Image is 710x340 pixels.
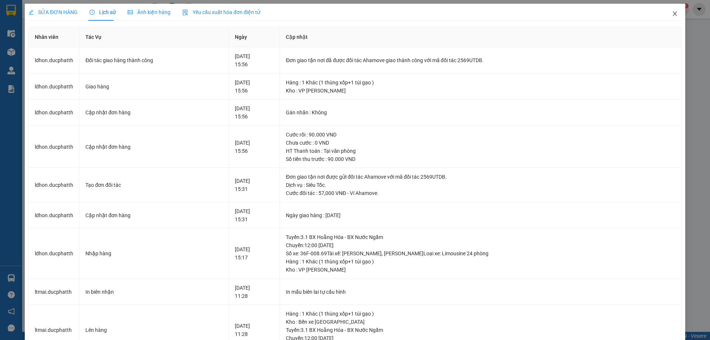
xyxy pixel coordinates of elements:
[286,318,675,326] div: Kho : Bến xe [GEOGRAPHIC_DATA]
[286,155,675,163] div: Số tiền thu trước : 90.000 VND
[286,257,675,266] div: Hàng : 1 Khác (1 thùng xốp+1 túi gạo )
[182,9,260,15] span: Yêu cầu xuất hóa đơn điện tử
[85,143,223,151] div: Cập nhật đơn hàng
[286,181,675,189] div: Dịch vụ : Siêu Tốc.
[85,181,223,189] div: Tạo đơn đối tác
[29,27,80,47] th: Nhân viên
[85,108,223,117] div: Cập nhật đơn hàng
[29,228,80,279] td: ldhon.ducphatth
[128,10,133,15] span: picture
[182,10,188,16] img: icon
[85,326,223,334] div: Lên hàng
[29,202,80,229] td: ldhon.ducphatth
[235,207,274,223] div: [DATE] 15:31
[286,288,675,296] div: In mẫu biên lai tự cấu hình
[89,10,95,15] span: clock-circle
[286,147,675,155] div: HT Thanh toán : Tại văn phòng
[28,10,34,15] span: edit
[286,233,675,257] div: Tuyến : 3.1 BX Hoằng Hóa - BX Nước Ngầm Chuyến: 12:00 [DATE] Số xe: 36F-008.69 Tài xế: [PERSON_NA...
[85,56,223,64] div: Đối tác giao hàng thành công
[29,279,80,305] td: ltmai.ducphatth
[28,9,78,15] span: SỬA ĐƠN HÀNG
[280,27,682,47] th: Cập nhật
[29,126,80,168] td: ldhon.ducphatth
[235,322,274,338] div: [DATE] 11:28
[235,139,274,155] div: [DATE] 15:56
[672,11,678,17] span: close
[89,9,116,15] span: Lịch sử
[286,87,675,95] div: Kho : VP [PERSON_NAME]
[85,83,223,91] div: Giao hàng
[286,211,675,219] div: Ngày giao hàng : [DATE]
[286,131,675,139] div: Cước rồi : 90.000 VND
[85,288,223,296] div: In biên nhận
[235,52,274,68] div: [DATE] 15:56
[235,284,274,300] div: [DATE] 11:28
[286,189,675,197] div: Cước đối tác : 57,000 VNĐ - Ví Ahamove.
[235,245,274,262] div: [DATE] 15:17
[29,47,80,74] td: ldhon.ducphatth
[85,211,223,219] div: Cập nhật đơn hàng
[286,108,675,117] div: Gán nhãn : Không
[29,74,80,100] td: ldhon.ducphatth
[286,139,675,147] div: Chưa cước : 0 VND
[286,173,675,181] div: Đơn giao tận nơi được gửi đối tác Ahamove với mã đối tác 2569UTDB.
[29,168,80,202] td: ldhon.ducphatth
[286,310,675,318] div: Hàng : 1 Khác (1 thùng xốp+1 túi gạo )
[286,78,675,87] div: Hàng : 1 Khác (1 thùng xốp+1 túi gạo )
[286,56,675,64] div: Đơn giao tận nơi đã được đối tác Ahamove giao thành công với mã đối tác 2569UTDB.
[235,104,274,121] div: [DATE] 15:56
[665,4,685,24] button: Close
[29,100,80,126] td: ldhon.ducphatth
[80,27,229,47] th: Tác Vụ
[85,249,223,257] div: Nhập hàng
[235,177,274,193] div: [DATE] 15:31
[235,78,274,95] div: [DATE] 15:56
[286,266,675,274] div: Kho : VP [PERSON_NAME]
[128,9,170,15] span: Ảnh kiện hàng
[229,27,280,47] th: Ngày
